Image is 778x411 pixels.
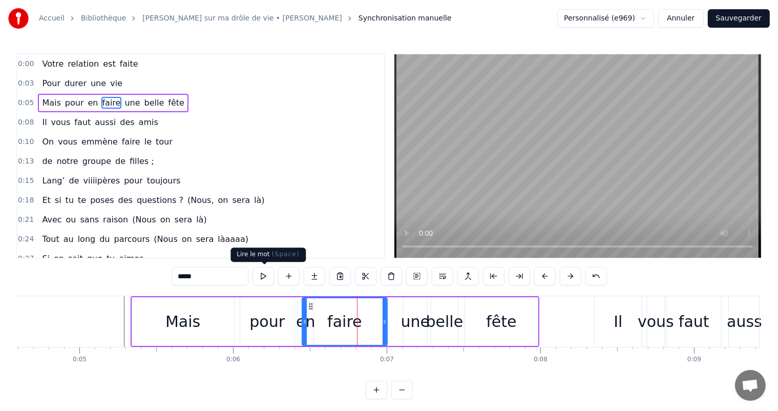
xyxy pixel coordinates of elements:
span: vie [109,77,123,89]
span: 0:05 [18,98,34,108]
span: relation [67,58,100,70]
div: aussi [727,310,766,333]
span: fête [167,97,185,109]
span: tour [155,136,174,148]
span: ( Space ) [272,251,300,258]
span: faire [121,136,141,148]
div: 0:09 [687,356,701,364]
span: sans [79,214,100,225]
div: pour [249,310,285,333]
span: filles ; [129,155,155,167]
span: Et [41,194,51,206]
span: sera [232,194,251,206]
span: Tout [41,233,60,245]
span: de [114,155,127,167]
img: youka [8,8,29,29]
a: Accueil [39,13,65,24]
span: sera [174,214,194,225]
span: 0:00 [18,59,34,69]
span: poses [89,194,115,206]
div: faut [679,310,709,333]
span: On [41,136,55,148]
span: 0:10 [18,137,34,147]
span: long [77,233,97,245]
span: Votre [41,58,65,70]
button: Sauvegarder [708,9,770,28]
button: Annuler [658,9,703,28]
a: Bibliothèque [81,13,126,24]
span: 0:13 [18,156,34,167]
span: on [181,233,193,245]
span: aimes, [118,253,147,264]
span: là) [253,194,266,206]
span: Avec [41,214,62,225]
span: que [86,253,103,264]
span: des [119,116,135,128]
div: Il [614,310,622,333]
span: Mais [41,97,61,109]
span: tu [106,253,116,264]
span: làaaaa) [217,233,249,245]
span: Il [41,116,48,128]
div: en [296,310,315,333]
span: vous [57,136,78,148]
div: fête [486,310,516,333]
span: pour [64,97,85,109]
span: ou [65,214,77,225]
span: au [62,233,75,245]
a: [PERSON_NAME] sur ma drôle de vie • [PERSON_NAME] [142,13,342,24]
div: 0:08 [534,356,548,364]
span: 0:24 [18,234,34,244]
span: sait [67,253,84,264]
span: emmène [80,136,119,148]
span: 0:03 [18,78,34,89]
span: parcours [113,233,151,245]
div: 0:05 [73,356,87,364]
span: raison [102,214,129,225]
span: le [143,136,153,148]
span: (Nous, [186,194,215,206]
span: 0:08 [18,117,34,128]
span: tu [65,194,75,206]
span: toujours [146,175,182,187]
span: sera [195,233,215,245]
span: une [123,97,141,109]
span: de [41,155,53,167]
span: notre [55,155,79,167]
span: de [68,175,80,187]
span: groupe [81,155,112,167]
span: te [77,194,87,206]
div: faire [327,310,362,333]
nav: breadcrumb [39,13,451,24]
span: une [90,77,107,89]
span: faire [101,97,122,109]
span: 0:15 [18,176,34,186]
span: faite [119,58,139,70]
span: on [53,253,65,264]
span: des [117,194,134,206]
span: belle [143,97,165,109]
div: une [401,310,430,333]
span: si [54,194,62,206]
span: aussi [94,116,117,128]
span: du [98,233,111,245]
span: questions ? [136,194,184,206]
span: pour [123,175,144,187]
span: Si [41,253,51,264]
span: 0:21 [18,215,34,225]
div: Mais [165,310,200,333]
span: vous [50,116,72,128]
span: 0:18 [18,195,34,205]
span: Lang’ [41,175,66,187]
span: on [217,194,229,206]
span: Synchronisation manuelle [359,13,452,24]
span: amis [138,116,159,128]
div: 0:07 [380,356,394,364]
div: belle [426,310,464,333]
span: (Nous [153,233,178,245]
div: 0:06 [226,356,240,364]
span: là) [195,214,208,225]
span: 0:27 [18,254,34,264]
span: Pour [41,77,61,89]
span: on [159,214,172,225]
